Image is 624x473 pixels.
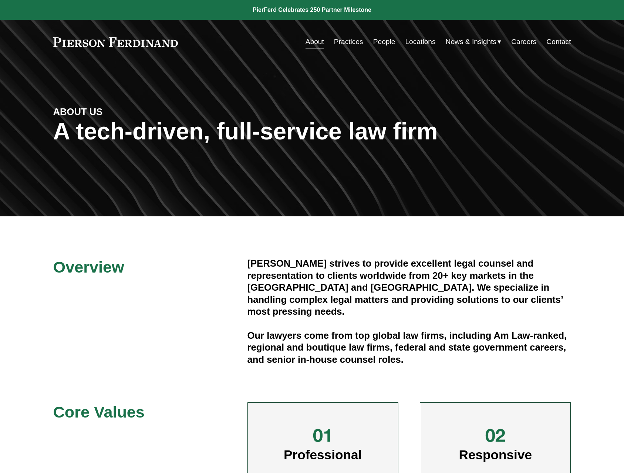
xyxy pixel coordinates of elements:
a: Contact [546,35,571,49]
h4: [PERSON_NAME] strives to provide excellent legal counsel and representation to clients worldwide ... [247,257,571,317]
strong: ABOUT US [53,107,103,117]
a: Locations [405,35,435,49]
a: folder dropdown [446,35,502,49]
span: Overview [53,258,124,276]
span: Core Values [53,403,145,421]
span: Professional [284,447,362,462]
a: Careers [511,35,536,49]
h1: A tech-driven, full-service law firm [53,118,571,145]
a: People [373,35,395,49]
h4: Our lawyers come from top global law firms, including Am Law-ranked, regional and boutique law fi... [247,330,571,365]
span: Responsive [459,447,532,462]
a: Practices [334,35,363,49]
a: About [306,35,324,49]
span: News & Insights [446,36,497,48]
